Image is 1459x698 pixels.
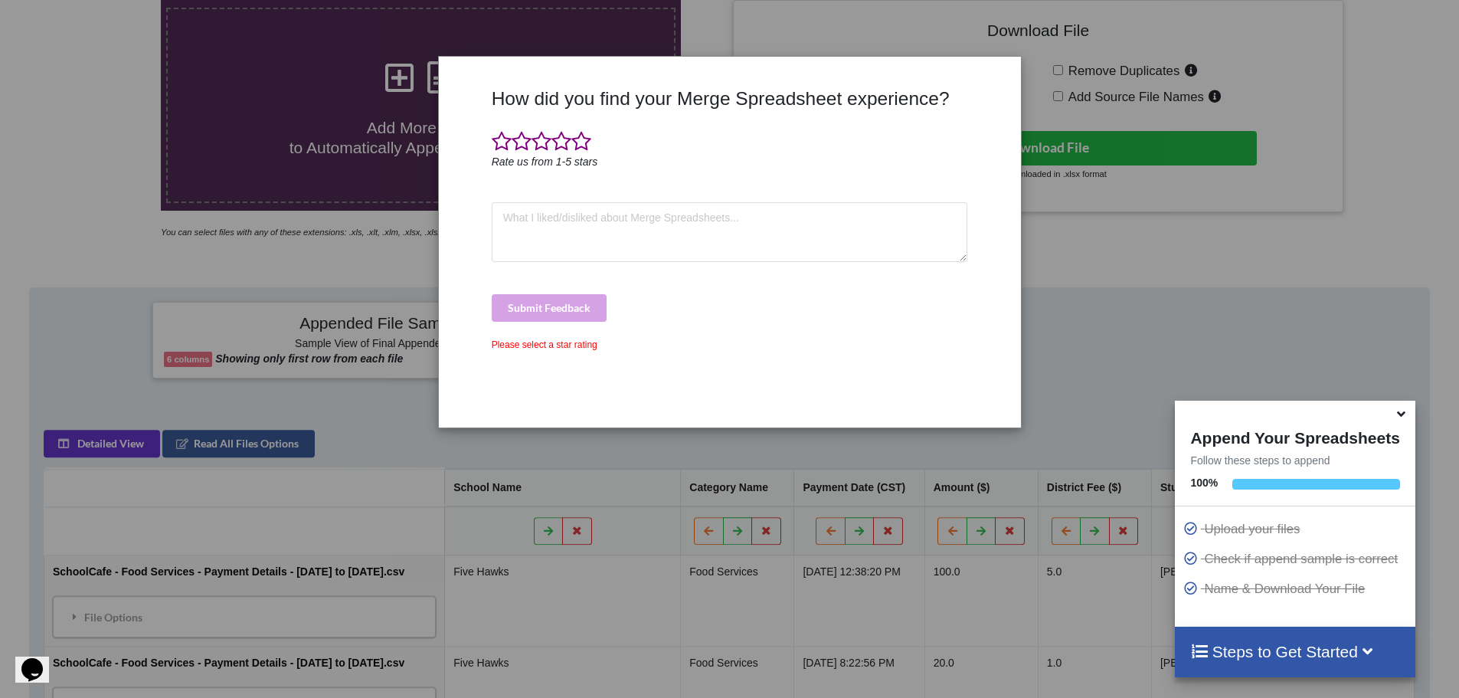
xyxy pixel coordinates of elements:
div: Please select a star rating [492,338,968,352]
p: Name & Download Your File [1183,579,1411,598]
b: 100 % [1190,477,1218,489]
h4: Append Your Spreadsheets [1175,424,1415,447]
iframe: chat widget [15,637,64,683]
i: Rate us from 1-5 stars [492,156,598,168]
p: Check if append sample is correct [1183,549,1411,569]
h3: How did you find your Merge Spreadsheet experience? [492,87,968,110]
h4: Steps to Get Started [1190,642,1399,661]
p: Upload your files [1183,519,1411,539]
p: Follow these steps to append [1175,453,1415,468]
